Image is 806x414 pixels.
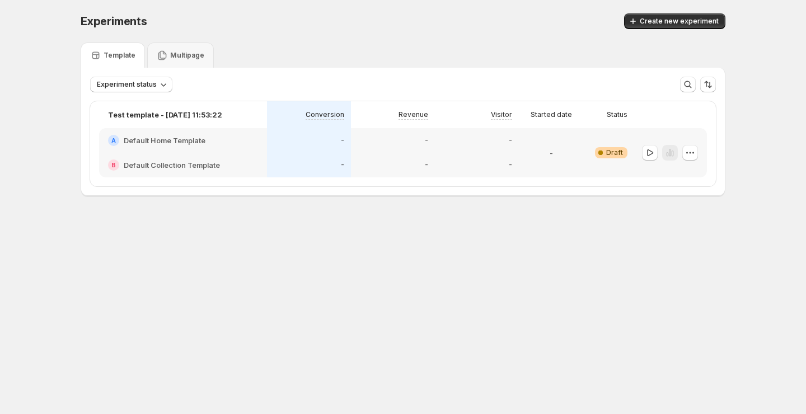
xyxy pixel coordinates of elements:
[700,77,716,92] button: Sort the results
[425,136,428,145] p: -
[97,80,157,89] span: Experiment status
[111,162,116,168] h2: B
[124,159,220,171] h2: Default Collection Template
[550,147,553,158] p: -
[170,51,204,60] p: Multipage
[104,51,135,60] p: Template
[399,110,428,119] p: Revenue
[531,110,572,119] p: Started date
[509,136,512,145] p: -
[341,136,344,145] p: -
[90,77,172,92] button: Experiment status
[640,17,719,26] span: Create new experiment
[341,161,344,170] p: -
[509,161,512,170] p: -
[124,135,205,146] h2: Default Home Template
[607,110,627,119] p: Status
[606,148,623,157] span: Draft
[306,110,344,119] p: Conversion
[111,137,116,144] h2: A
[624,13,725,29] button: Create new experiment
[81,15,147,28] span: Experiments
[425,161,428,170] p: -
[108,109,222,120] p: Test template - [DATE] 11:53:22
[491,110,512,119] p: Visitor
